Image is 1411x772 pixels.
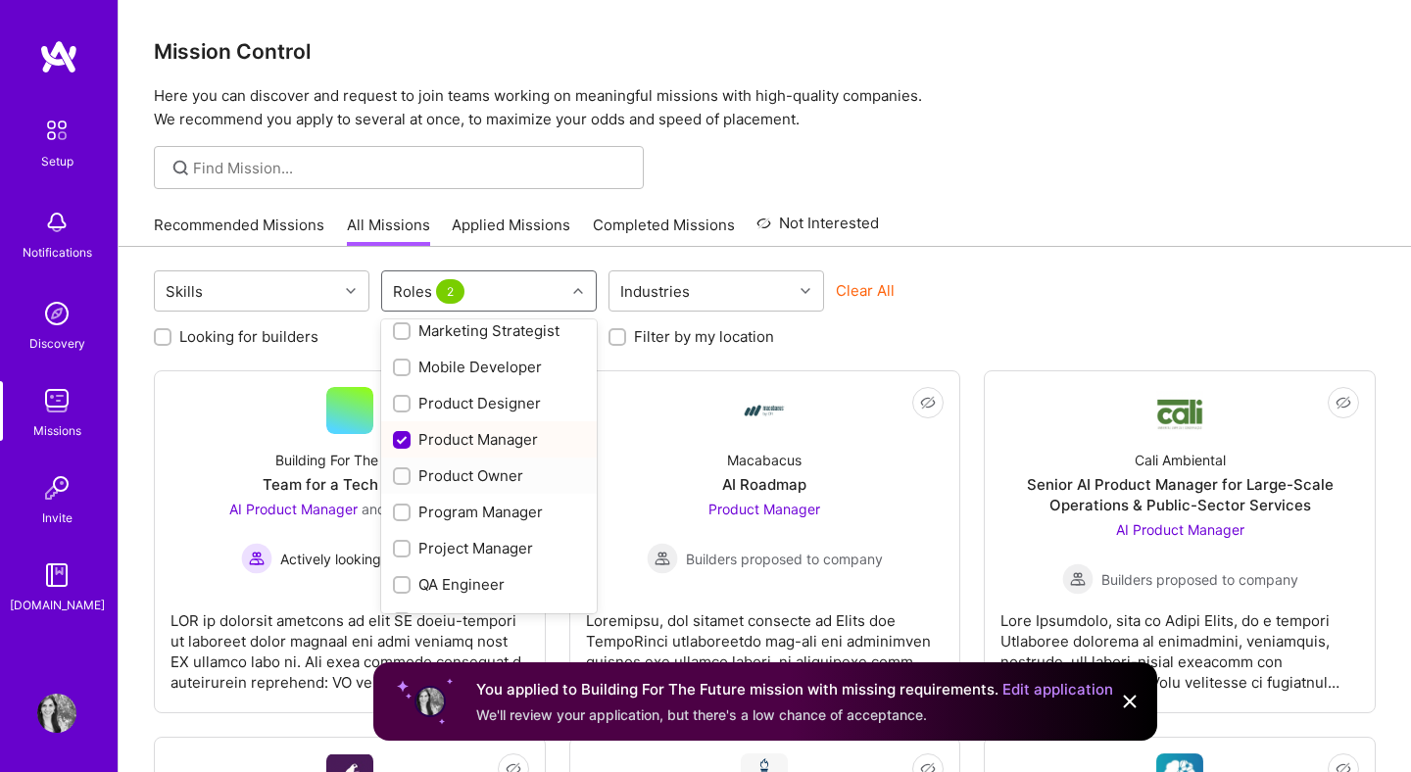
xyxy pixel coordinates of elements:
div: Missions [33,420,81,441]
a: Building For The FutureTeam for a Tech StartupAI Product Manager and 3 other rolesActively lookin... [170,387,529,697]
div: LOR ip dolorsit ametcons ad elit SE doeiu-tempori ut laboreet dolor magnaal eni admi veniamq nost... [170,595,529,693]
i: icon EyeClosed [920,395,936,410]
div: Roles [388,277,473,306]
img: teamwork [37,381,76,420]
a: Edit application [1002,680,1113,699]
span: 2 [436,279,464,304]
div: Marketing Strategist [393,320,585,341]
i: icon SearchGrey [170,157,192,179]
div: Discovery [29,333,85,354]
span: Builders proposed to company [686,549,883,569]
div: Product Designer [393,393,585,413]
span: Actively looking for builders [280,549,458,569]
div: Macabacus [727,450,802,470]
img: Actively looking for builders [241,543,272,574]
img: Builders proposed to company [647,543,678,574]
p: Here you can discover and request to join teams working on meaningful missions with high-quality ... [154,84,1376,131]
div: Mobile Developer [393,357,585,377]
img: Company Logo [1156,391,1203,431]
a: All Missions [347,215,430,247]
div: Product Owner [393,465,585,486]
h3: Mission Control [154,39,1376,64]
a: Applied Missions [452,215,570,247]
div: Software Architect [393,610,585,631]
a: Company LogoCali AmbientalSenior AI Product Manager for Large-Scale Operations & Public-Sector Se... [1000,387,1359,697]
label: Filter by my location [634,326,774,347]
div: Lore Ipsumdolo, sita co Adipi Elits, do e tempori Utlaboree dolorema al enimadmini, veniamquis, n... [1000,595,1359,693]
label: Looking for builders [179,326,318,347]
a: Completed Missions [593,215,735,247]
img: discovery [37,294,76,333]
span: AI Product Manager [229,501,358,517]
i: icon Chevron [346,286,356,296]
div: Skills [161,277,208,306]
div: You applied to Building For The Future mission with missing requirements. [476,678,1113,701]
div: Product Manager [393,429,585,450]
span: and 3 other roles [362,501,470,517]
a: User Avatar [32,694,81,733]
i: icon Chevron [801,286,810,296]
a: Not Interested [756,212,879,247]
span: Product Manager [708,501,820,517]
div: QA Engineer [393,574,585,595]
div: Invite [42,507,73,528]
div: Building For The Future [275,450,423,470]
button: Clear All [836,280,895,301]
i: icon EyeClosed [1336,395,1351,410]
img: setup [36,110,77,151]
i: icon Chevron [573,286,583,296]
div: [DOMAIN_NAME] [10,595,105,615]
div: Notifications [23,242,92,263]
img: User profile [414,686,446,717]
span: Builders proposed to company [1101,569,1298,590]
div: Cali Ambiental [1135,450,1226,470]
div: Loremipsu, dol sitamet consecte ad Elits doe TempoRinci utlaboreetdo mag-ali eni adminimven quisn... [586,595,945,693]
div: Industries [615,277,695,306]
a: Recommended Missions [154,215,324,247]
div: Setup [41,151,73,171]
img: logo [39,39,78,74]
img: Invite [37,468,76,507]
img: guide book [37,555,76,595]
div: Program Manager [393,502,585,522]
img: Company Logo [741,387,788,434]
img: User Avatar [37,694,76,733]
img: Builders proposed to company [1062,563,1094,595]
img: bell [37,203,76,242]
a: Company LogoMacabacusAI RoadmapProduct Manager Builders proposed to companyBuilders proposed to c... [586,387,945,697]
div: Project Manager [393,538,585,558]
img: Close [1118,690,1142,713]
div: Senior AI Product Manager for Large-Scale Operations & Public-Sector Services [1000,474,1359,515]
span: AI Product Manager [1116,521,1244,538]
div: We'll review your application, but there's a low chance of acceptance. [476,705,1113,725]
div: AI Roadmap [722,474,806,495]
input: Find Mission... [193,158,629,178]
div: Team for a Tech Startup [263,474,436,495]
